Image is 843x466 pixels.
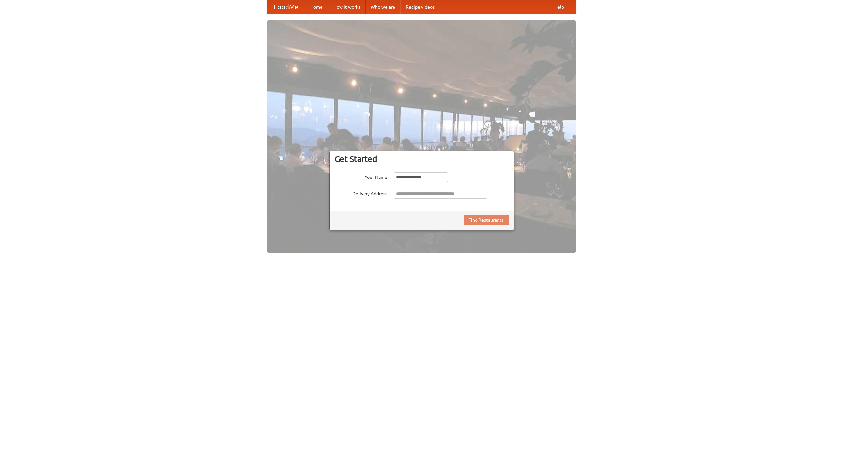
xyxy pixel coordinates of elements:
label: Delivery Address [335,189,387,197]
a: Home [305,0,328,14]
a: How it works [328,0,366,14]
a: FoodMe [267,0,305,14]
a: Who we are [366,0,400,14]
a: Help [549,0,569,14]
label: Your Name [335,172,387,180]
h3: Get Started [335,154,509,164]
button: Find Restaurants! [464,215,509,225]
a: Recipe videos [400,0,440,14]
